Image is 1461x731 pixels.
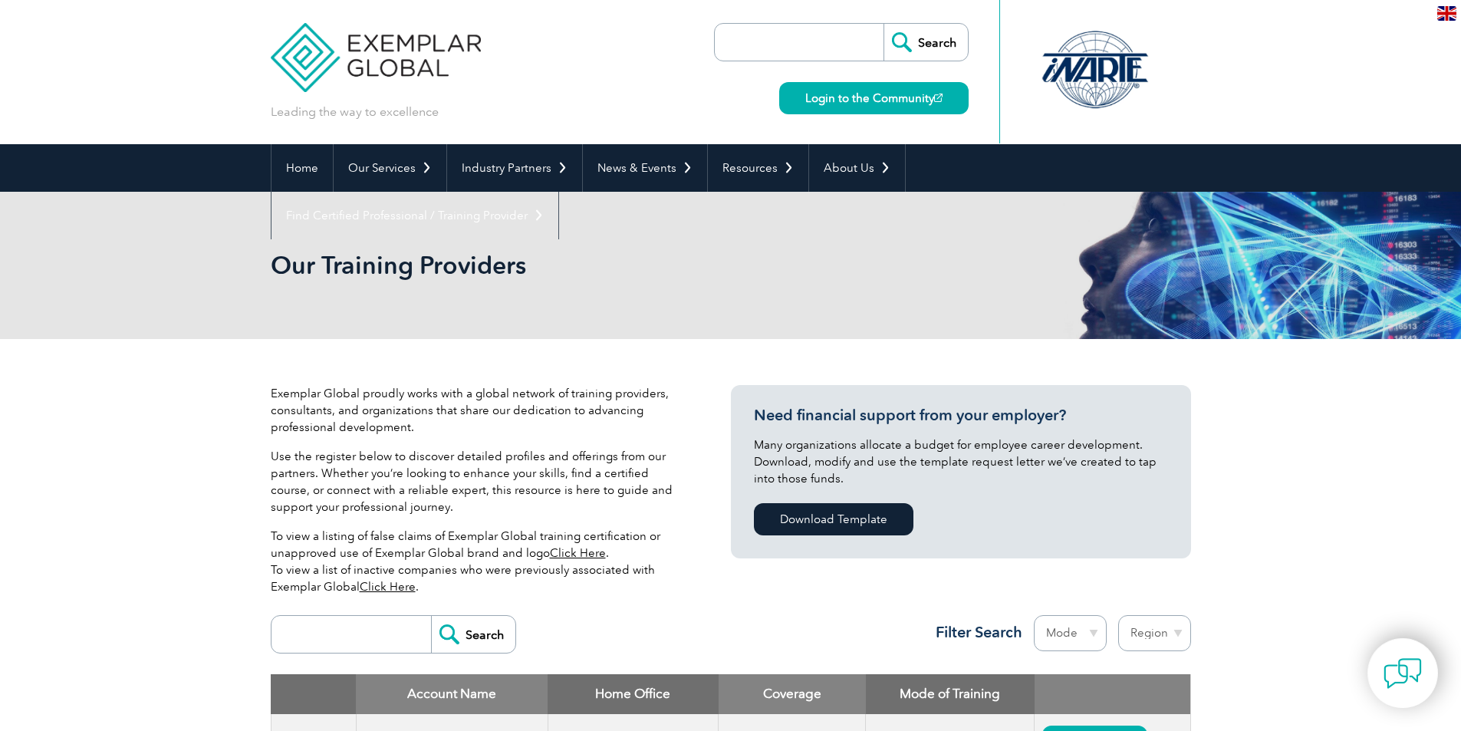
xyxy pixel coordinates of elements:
[447,144,582,192] a: Industry Partners
[1035,674,1190,714] th: : activate to sort column ascending
[271,192,558,239] a: Find Certified Professional / Training Provider
[548,674,719,714] th: Home Office: activate to sort column ascending
[1384,654,1422,693] img: contact-chat.png
[271,528,685,595] p: To view a listing of false claims of Exemplar Global training certification or unapproved use of ...
[271,253,915,278] h2: Our Training Providers
[884,24,968,61] input: Search
[583,144,707,192] a: News & Events
[334,144,446,192] a: Our Services
[866,674,1035,714] th: Mode of Training: activate to sort column ascending
[360,580,416,594] a: Click Here
[934,94,943,102] img: open_square.png
[1437,6,1456,21] img: en
[708,144,808,192] a: Resources
[431,616,515,653] input: Search
[271,104,439,120] p: Leading the way to excellence
[719,674,866,714] th: Coverage: activate to sort column ascending
[926,623,1022,642] h3: Filter Search
[271,144,333,192] a: Home
[271,385,685,436] p: Exemplar Global proudly works with a global network of training providers, consultants, and organ...
[271,448,685,515] p: Use the register below to discover detailed profiles and offerings from our partners. Whether you...
[754,406,1168,425] h3: Need financial support from your employer?
[754,503,913,535] a: Download Template
[550,546,606,560] a: Click Here
[754,436,1168,487] p: Many organizations allocate a budget for employee career development. Download, modify and use th...
[779,82,969,114] a: Login to the Community
[809,144,905,192] a: About Us
[356,674,548,714] th: Account Name: activate to sort column descending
